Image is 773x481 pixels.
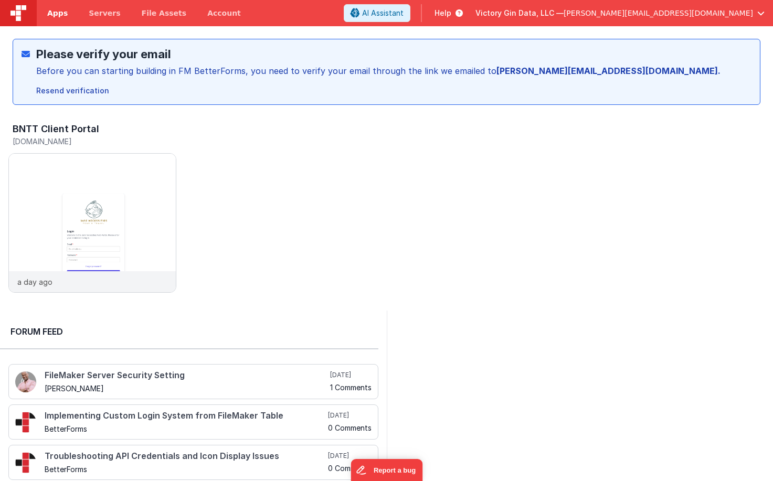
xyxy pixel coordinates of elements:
h5: 0 Comments [328,464,372,472]
img: 411_2.png [15,371,36,392]
h5: [DOMAIN_NAME] [13,137,176,145]
h5: BetterForms [45,425,326,433]
h5: [DATE] [328,452,372,460]
strong: [PERSON_NAME][EMAIL_ADDRESS][DOMAIN_NAME]. [496,66,721,76]
h5: [PERSON_NAME] [45,384,328,392]
h5: [DATE] [330,371,372,379]
a: Troubleshooting API Credentials and Icon Display Issues BetterForms [DATE] 0 Comments [8,445,378,480]
img: 295_2.png [15,452,36,473]
span: [PERSON_NAME][EMAIL_ADDRESS][DOMAIN_NAME] [564,8,753,18]
span: Apps [47,8,68,18]
h5: 1 Comments [330,383,372,391]
span: Servers [89,8,120,18]
a: FileMaker Server Security Setting [PERSON_NAME] [DATE] 1 Comments [8,364,378,399]
h2: Forum Feed [10,325,368,338]
span: AI Assistant [362,8,404,18]
span: File Assets [142,8,187,18]
h4: FileMaker Server Security Setting [45,371,328,380]
iframe: Marker.io feedback button [351,459,422,481]
h4: Implementing Custom Login System from FileMaker Table [45,411,326,421]
span: Help [435,8,451,18]
button: Victory Gin Data, LLC — [PERSON_NAME][EMAIL_ADDRESS][DOMAIN_NAME] [475,8,765,18]
div: Before you can starting building in FM BetterForms, you need to verify your email through the lin... [36,65,721,77]
h3: BNTT Client Portal [13,124,99,134]
button: Resend verification [32,82,113,99]
h5: [DATE] [328,411,372,420]
h2: Please verify your email [36,48,721,60]
a: Implementing Custom Login System from FileMaker Table BetterForms [DATE] 0 Comments [8,404,378,440]
h5: 0 Comments [328,424,372,432]
img: 295_2.png [15,412,36,433]
button: AI Assistant [344,4,410,22]
h4: Troubleshooting API Credentials and Icon Display Issues [45,452,326,461]
h5: BetterForms [45,465,326,473]
span: Victory Gin Data, LLC — [475,8,564,18]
